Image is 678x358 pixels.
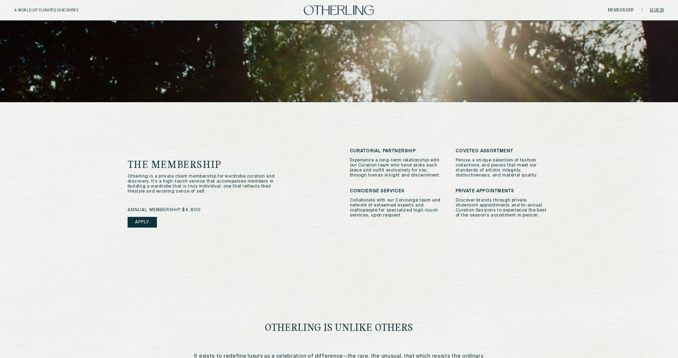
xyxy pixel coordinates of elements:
a: Membership [608,8,634,13]
img: logo [304,5,374,15]
a: Apply [128,217,157,228]
h3: Private Appointments [456,189,551,194]
p: Experience a long-term relationship with our Curation team who hand picks each piece and outfit e... [350,158,445,178]
p: Otherling is a private client membership for wardrobe curation and discovery. It’s a high-touch s... [128,174,278,194]
span: annual membership: $4,800 [128,208,201,213]
p: Collaborate with our Concierge team and network of esteemed experts and craftspeople for speciali... [350,198,445,218]
p: Discover brands through private showroom appointments and bi-annual Curation Sessions to experien... [456,198,551,218]
h3: Concierge Services [350,189,445,194]
h3: Coveted Assortment [456,149,551,154]
h3: Curatorial Partnership [350,149,445,154]
p: Peruse a unique selection of fashion collections and pieces that meet our standards of artistic i... [456,158,551,178]
span: / [642,8,643,13]
h1: The Membership [128,160,305,170]
h1: Otherling Is Unlike Others [265,323,414,333]
h5: A WORLD OF CURATED DISCOVERY. [14,8,110,13]
a: Sign in [650,8,664,13]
